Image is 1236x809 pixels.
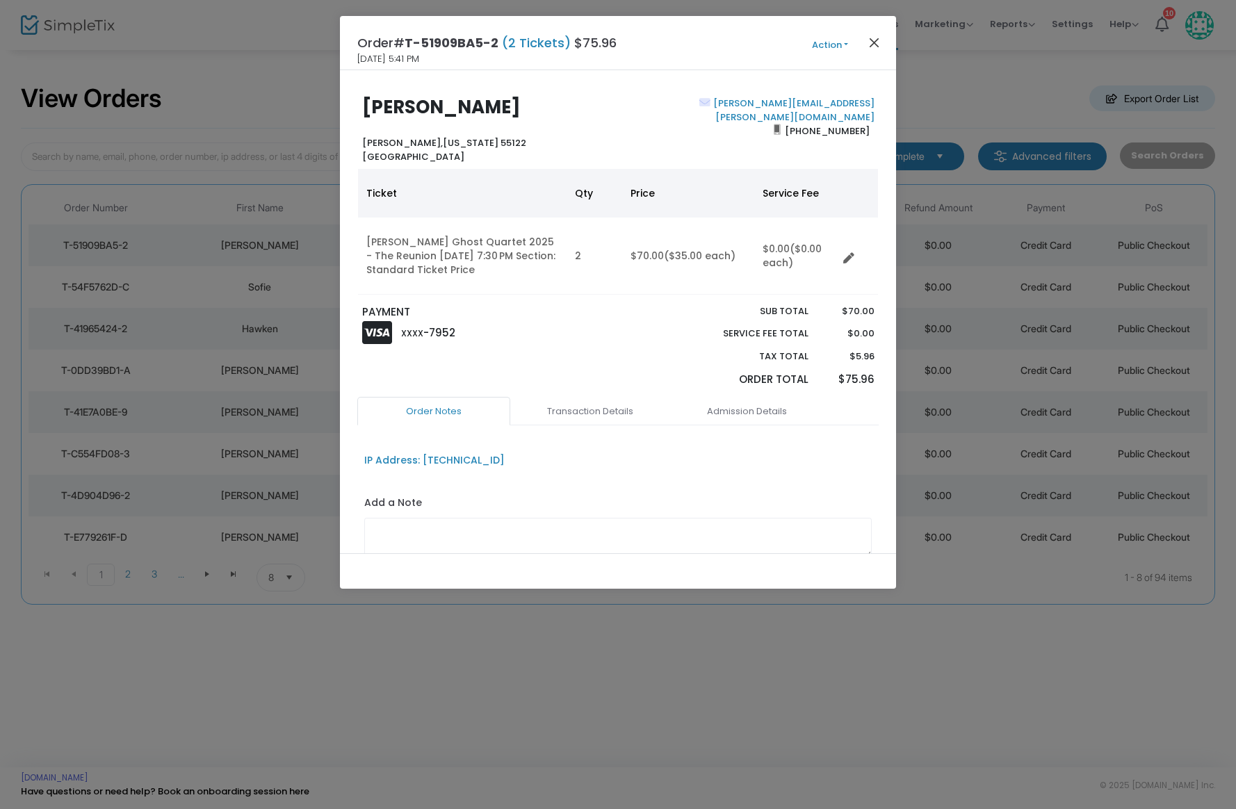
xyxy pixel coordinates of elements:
p: Sub total [690,304,808,318]
span: XXXX [401,327,423,339]
b: [PERSON_NAME] [362,95,521,120]
span: T-51909BA5-2 [405,34,498,51]
span: [PERSON_NAME], [362,136,443,149]
span: ($0.00 each) [763,242,822,270]
a: Admission Details [670,397,823,426]
button: Action [788,38,872,53]
span: -7952 [423,325,455,340]
p: $0.00 [822,327,874,341]
td: $0.00 [754,218,838,295]
p: $5.96 [822,350,874,363]
div: Data table [358,169,878,295]
span: ($35.00 each) [664,249,735,263]
div: IP Address: [TECHNICAL_ID] [364,453,505,468]
h4: Order# $75.96 [357,33,617,52]
td: [PERSON_NAME] Ghost Quartet 2025 - The Reunion [DATE] 7:30 PM Section: Standard Ticket Price [358,218,567,295]
a: [PERSON_NAME][EMAIL_ADDRESS][PERSON_NAME][DOMAIN_NAME] [710,97,875,124]
p: PAYMENT [362,304,612,320]
p: $75.96 [822,372,874,388]
th: Price [622,169,754,218]
p: Tax Total [690,350,808,363]
p: Order Total [690,372,808,388]
span: (2 Tickets) [498,34,574,51]
th: Ticket [358,169,567,218]
p: Service Fee Total [690,327,808,341]
button: Close [865,33,884,51]
a: Transaction Details [514,397,667,426]
a: Order Notes [357,397,510,426]
p: $70.00 [822,304,874,318]
th: Qty [567,169,622,218]
label: Add a Note [364,496,422,514]
span: [PHONE_NUMBER] [781,120,875,142]
b: [US_STATE] 55122 [GEOGRAPHIC_DATA] [362,136,526,163]
td: 2 [567,218,622,295]
td: $70.00 [622,218,754,295]
span: [DATE] 5:41 PM [357,52,419,66]
th: Service Fee [754,169,838,218]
